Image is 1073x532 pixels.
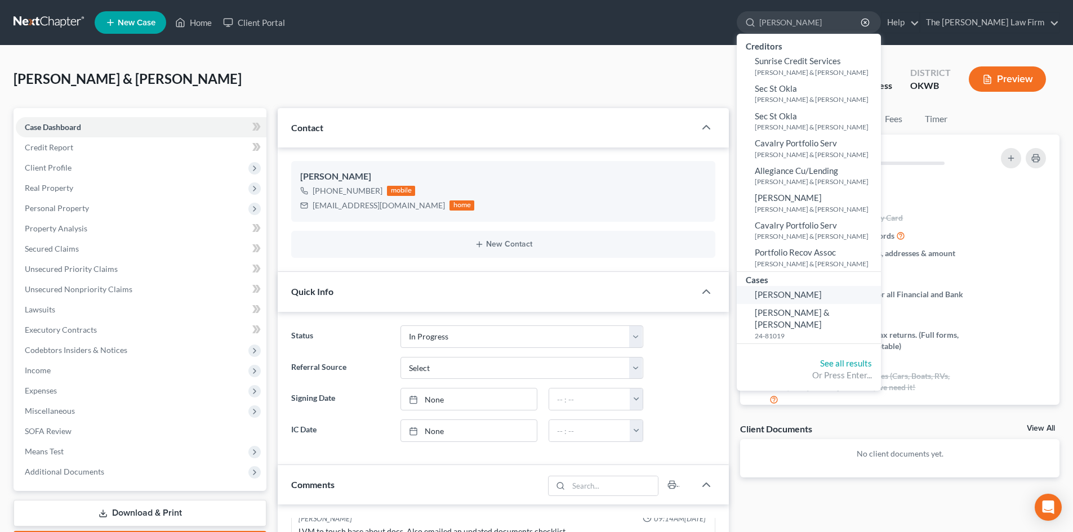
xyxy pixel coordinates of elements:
[300,240,706,249] button: New Contact
[14,500,266,526] a: Download & Print
[16,279,266,299] a: Unsecured Nonpriority Claims
[755,177,878,186] small: [PERSON_NAME] & [PERSON_NAME]
[737,272,881,286] div: Cases
[737,217,881,244] a: Cavalry Portfolio Serv[PERSON_NAME] & [PERSON_NAME]
[749,448,1050,459] p: No client documents yet.
[286,419,394,442] label: IC Date
[16,218,266,239] a: Property Analysis
[25,325,97,334] span: Executory Contracts
[737,162,881,190] a: Allegiance Cu/Lending[PERSON_NAME] & [PERSON_NAME]
[25,467,104,476] span: Additional Documents
[737,52,881,80] a: Sunrise Credit Services[PERSON_NAME] & [PERSON_NAME]
[755,138,837,148] span: Cavalry Portfolio Serv
[170,12,217,33] a: Home
[286,388,394,410] label: Signing Date
[1035,494,1062,521] div: Open Intercom Messenger
[16,259,266,279] a: Unsecured Priority Claims
[737,304,881,343] a: [PERSON_NAME] & [PERSON_NAME]24-81019
[16,117,266,137] a: Case Dashboard
[755,56,841,66] span: Sunrise Credit Services
[300,170,706,184] div: [PERSON_NAME]
[759,12,862,33] input: Search by name...
[755,289,822,299] span: [PERSON_NAME]
[313,200,445,211] div: [EMAIL_ADDRESS][DOMAIN_NAME]
[737,244,881,271] a: Portfolio Recov Assoc[PERSON_NAME] & [PERSON_NAME]
[755,68,878,77] small: [PERSON_NAME] & [PERSON_NAME]
[755,122,878,132] small: [PERSON_NAME] & [PERSON_NAME]
[16,421,266,441] a: SOFA Review
[449,200,474,211] div: home
[910,66,951,79] div: District
[875,108,911,130] a: Fees
[737,189,881,217] a: [PERSON_NAME][PERSON_NAME] & [PERSON_NAME]
[755,307,830,329] span: [PERSON_NAME] & [PERSON_NAME]
[25,122,81,132] span: Case Dashboard
[654,513,706,524] span: 09:14AM[DATE]
[740,423,812,435] div: Client Documents
[291,122,323,133] span: Contact
[25,142,73,152] span: Credit Report
[25,345,127,355] span: Codebtors Insiders & Notices
[25,426,72,436] span: SOFA Review
[569,476,658,495] input: Search...
[737,135,881,162] a: Cavalry Portfolio Serv[PERSON_NAME] & [PERSON_NAME]
[755,247,836,257] span: Portfolio Recov Assoc
[291,479,335,490] span: Comments
[25,223,87,233] span: Property Analysis
[25,406,75,415] span: Miscellaneous
[118,19,155,27] span: New Case
[217,12,291,33] a: Client Portal
[549,420,630,441] input: -- : --
[16,299,266,320] a: Lawsuits
[910,79,951,92] div: OKWB
[1027,424,1055,432] a: View All
[25,284,132,294] span: Unsecured Nonpriority Claims
[881,12,919,33] a: Help
[755,331,878,341] small: 24-81019
[291,286,333,297] span: Quick Info
[755,220,837,230] span: Cavalry Portfolio Serv
[14,70,242,87] span: [PERSON_NAME] & [PERSON_NAME]
[755,231,878,241] small: [PERSON_NAME] & [PERSON_NAME]
[299,513,352,524] div: [PERSON_NAME]
[755,95,878,104] small: [PERSON_NAME] & [PERSON_NAME]
[387,186,415,196] div: mobile
[920,12,1059,33] a: The [PERSON_NAME] Law Firm
[916,108,956,130] a: Timer
[16,137,266,158] a: Credit Report
[755,193,822,203] span: [PERSON_NAME]
[25,365,51,375] span: Income
[25,183,73,193] span: Real Property
[401,388,537,410] a: None
[16,320,266,340] a: Executory Contracts
[313,185,382,196] div: [PHONE_NUMBER]
[737,108,881,135] a: Sec St Okla[PERSON_NAME] & [PERSON_NAME]
[25,203,89,213] span: Personal Property
[755,111,797,121] span: Sec St Okla
[755,83,797,93] span: Sec St Okla
[755,204,878,214] small: [PERSON_NAME] & [PERSON_NAME]
[401,420,537,441] a: None
[25,264,118,274] span: Unsecured Priority Claims
[755,259,878,269] small: [PERSON_NAME] & [PERSON_NAME]
[25,446,64,456] span: Means Test
[25,386,57,395] span: Expenses
[737,286,881,303] a: [PERSON_NAME]
[746,369,872,381] div: Or Press Enter...
[286,357,394,379] label: Referral Source
[969,66,1046,92] button: Preview
[549,388,630,410] input: -- : --
[286,325,394,348] label: Status
[25,163,72,172] span: Client Profile
[16,239,266,259] a: Secured Claims
[820,358,872,368] a: See all results
[25,305,55,314] span: Lawsuits
[755,166,838,176] span: Allegiance Cu/Lending
[737,38,881,52] div: Creditors
[25,244,79,253] span: Secured Claims
[755,150,878,159] small: [PERSON_NAME] & [PERSON_NAME]
[737,80,881,108] a: Sec St Okla[PERSON_NAME] & [PERSON_NAME]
